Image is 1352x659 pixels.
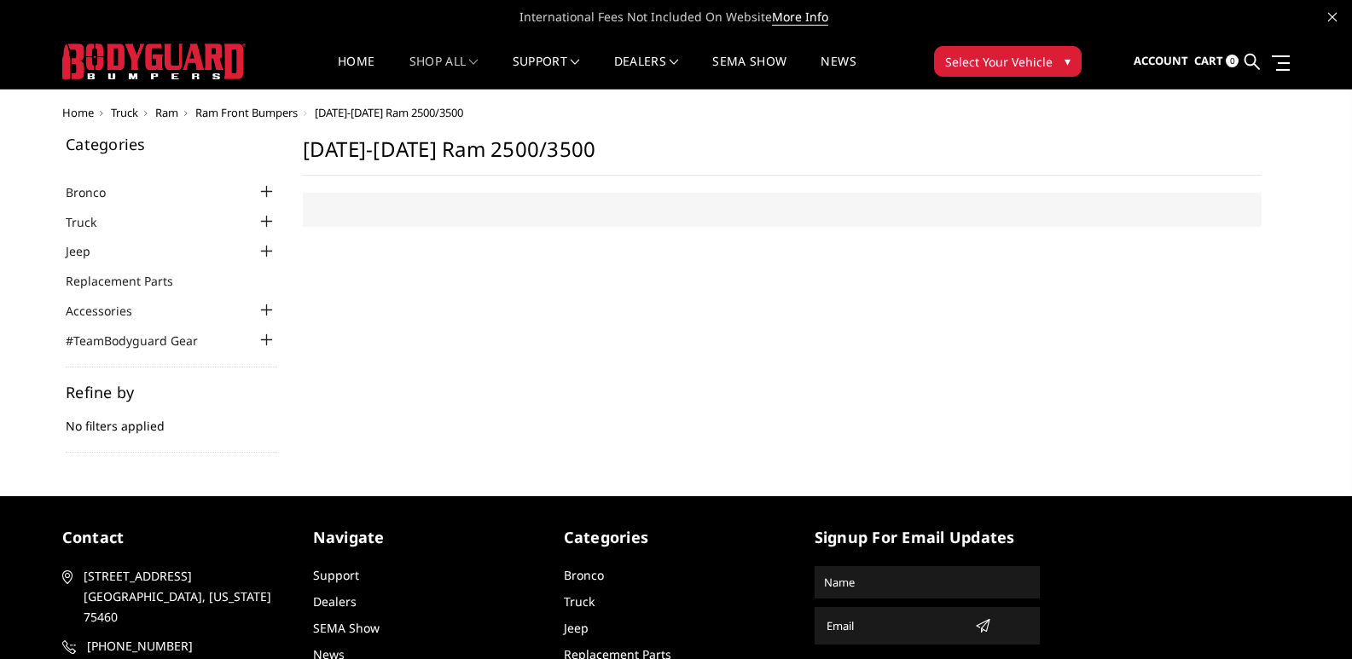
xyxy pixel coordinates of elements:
[945,53,1053,71] span: Select Your Vehicle
[62,105,94,120] a: Home
[338,55,374,89] a: Home
[712,55,786,89] a: SEMA Show
[66,272,194,290] a: Replacement Parts
[87,636,285,656] span: [PHONE_NUMBER]
[313,526,538,549] h5: Navigate
[62,43,246,79] img: BODYGUARD BUMPERS
[66,213,118,231] a: Truck
[303,136,1262,176] h1: [DATE]-[DATE] Ram 2500/3500
[313,620,380,636] a: SEMA Show
[817,569,1037,596] input: Name
[1065,52,1071,70] span: ▾
[66,384,277,453] div: No filters applied
[614,55,679,89] a: Dealers
[84,566,281,627] span: [STREET_ADDRESS] [GEOGRAPHIC_DATA], [US_STATE] 75460
[62,526,287,549] h5: contact
[62,636,287,656] a: [PHONE_NUMBER]
[1134,38,1188,84] a: Account
[564,526,789,549] h5: Categories
[564,593,595,610] a: Truck
[66,136,277,152] h5: Categories
[315,105,463,120] span: [DATE]-[DATE] Ram 2500/3500
[1226,55,1239,67] span: 0
[564,567,604,583] a: Bronco
[66,302,154,320] a: Accessories
[313,593,357,610] a: Dealers
[821,55,856,89] a: News
[1194,38,1239,84] a: Cart 0
[1194,53,1223,68] span: Cart
[66,242,112,260] a: Jeep
[564,620,589,636] a: Jeep
[195,105,298,120] a: Ram Front Bumpers
[155,105,178,120] a: Ram
[111,105,138,120] a: Truck
[409,55,479,89] a: shop all
[815,526,1040,549] h5: signup for email updates
[66,332,219,350] a: #TeamBodyguard Gear
[513,55,580,89] a: Support
[934,46,1082,77] button: Select Your Vehicle
[313,567,359,583] a: Support
[820,612,968,639] input: Email
[1134,53,1188,68] span: Account
[66,384,277,400] h5: Refine by
[66,183,127,201] a: Bronco
[772,9,828,26] a: More Info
